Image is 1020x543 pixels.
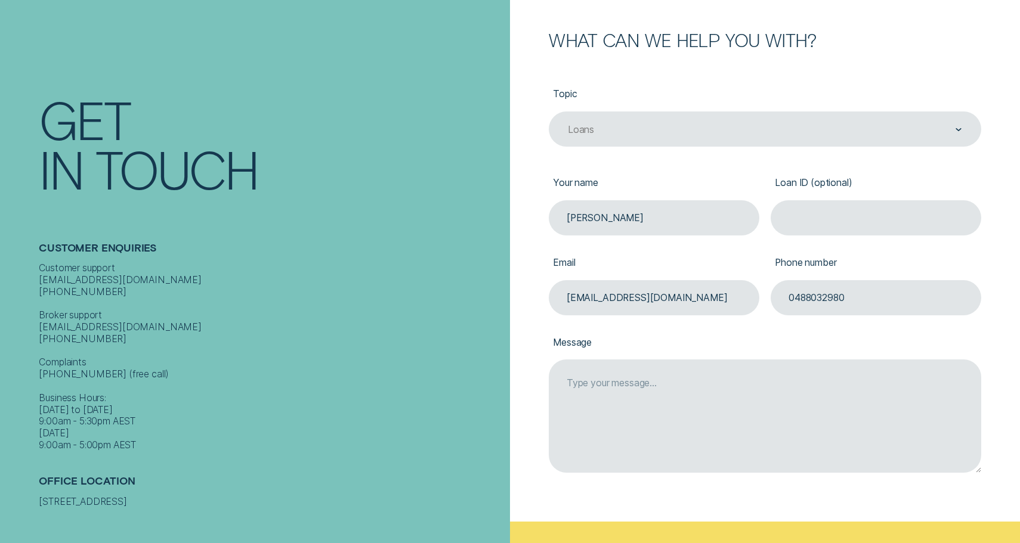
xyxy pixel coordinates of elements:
div: Customer support [EMAIL_ADDRESS][DOMAIN_NAME] [PHONE_NUMBER] Broker support [EMAIL_ADDRESS][DOMAI... [39,262,504,451]
h2: What can we help you with? [549,31,981,48]
label: Phone number [771,247,981,280]
h2: Office Location [39,474,504,495]
div: Touch [95,144,258,194]
div: Get [39,95,129,144]
div: Loans [568,124,594,136]
label: Loan ID (optional) [771,167,981,200]
h1: Get In Touch [39,95,504,194]
label: Topic [549,79,981,111]
div: In [39,144,83,194]
label: Email [549,247,759,280]
label: Your name [549,167,759,200]
h2: Customer Enquiries [39,241,504,262]
div: [STREET_ADDRESS] [39,496,504,508]
label: Message [549,327,981,360]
